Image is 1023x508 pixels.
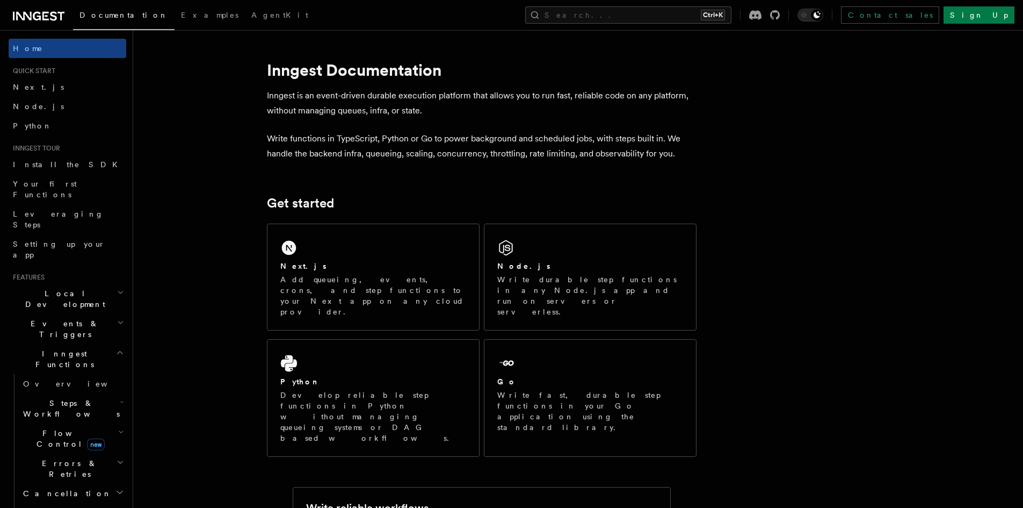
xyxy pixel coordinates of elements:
[484,224,696,331] a: Node.jsWrite durable step functions in any Node.js app and run on servers or serverless.
[484,339,696,457] a: GoWrite fast, durable step functions in your Go application using the standard library.
[79,11,168,19] span: Documentation
[9,318,117,340] span: Events & Triggers
[9,116,126,135] a: Python
[9,67,55,75] span: Quick start
[9,97,126,116] a: Node.js
[9,155,126,174] a: Install the SDK
[245,3,315,29] a: AgentKit
[525,6,731,24] button: Search...Ctrl+K
[267,196,334,211] a: Get started
[9,77,126,97] a: Next.js
[9,288,117,310] span: Local Development
[9,348,116,370] span: Inngest Functions
[9,344,126,374] button: Inngest Functions
[497,261,550,271] h2: Node.js
[19,393,126,424] button: Steps & Workflows
[19,454,126,484] button: Errors & Retries
[9,174,126,204] a: Your first Functions
[181,11,238,19] span: Examples
[9,204,126,234] a: Leveraging Steps
[251,11,308,19] span: AgentKit
[19,484,126,503] button: Cancellation
[497,390,683,433] p: Write fast, durable step functions in your Go application using the standard library.
[797,9,823,22] button: Toggle dark mode
[267,131,696,161] p: Write functions in TypeScript, Python or Go to power background and scheduled jobs, with steps bu...
[13,102,64,111] span: Node.js
[73,3,175,30] a: Documentation
[267,60,696,80] h1: Inngest Documentation
[13,43,43,54] span: Home
[87,439,105,450] span: new
[19,428,118,449] span: Flow Control
[19,458,117,480] span: Errors & Retries
[19,424,126,454] button: Flow Controlnew
[13,160,124,169] span: Install the SDK
[841,6,939,24] a: Contact sales
[9,144,60,153] span: Inngest tour
[19,398,120,419] span: Steps & Workflows
[9,234,126,264] a: Setting up your app
[9,284,126,314] button: Local Development
[13,180,77,199] span: Your first Functions
[497,274,683,317] p: Write durable step functions in any Node.js app and run on servers or serverless.
[9,314,126,344] button: Events & Triggers
[701,10,725,20] kbd: Ctrl+K
[13,121,52,130] span: Python
[280,390,466,443] p: Develop reliable step functions in Python without managing queueing systems or DAG based workflows.
[280,274,466,317] p: Add queueing, events, crons, and step functions to your Next app on any cloud provider.
[13,210,104,229] span: Leveraging Steps
[497,376,517,387] h2: Go
[9,39,126,58] a: Home
[280,261,327,271] h2: Next.js
[19,488,112,499] span: Cancellation
[267,224,480,331] a: Next.jsAdd queueing, events, crons, and step functions to your Next app on any cloud provider.
[175,3,245,29] a: Examples
[9,273,45,282] span: Features
[267,88,696,118] p: Inngest is an event-driven durable execution platform that allows you to run fast, reliable code ...
[13,83,64,91] span: Next.js
[13,240,105,259] span: Setting up your app
[19,374,126,393] a: Overview
[23,380,134,388] span: Overview
[944,6,1014,24] a: Sign Up
[280,376,320,387] h2: Python
[267,339,480,457] a: PythonDevelop reliable step functions in Python without managing queueing systems or DAG based wo...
